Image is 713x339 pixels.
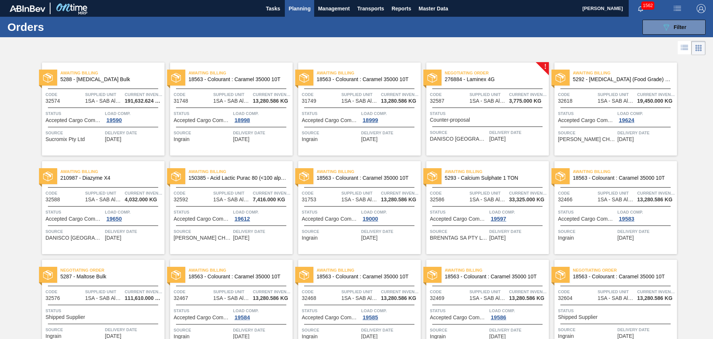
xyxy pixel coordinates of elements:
[46,189,84,197] span: Code
[430,117,470,123] span: Counter-proposal
[61,168,165,175] span: Awaiting Billing
[558,216,616,222] span: Accepted Cargo Composition
[125,288,163,295] span: Current inventory
[213,98,250,104] span: 1SA - SAB Alrode Brewery
[174,189,212,197] span: Code
[430,136,488,142] span: DANISCO SOUTH AFRICA (PTY) LTD
[361,137,378,142] span: 10/11/2025
[43,270,53,280] img: status
[489,307,547,314] span: Load Comp.
[174,228,231,235] span: Source
[174,216,231,222] span: Accepted Cargo Composition
[46,326,103,333] span: Source
[302,110,359,117] span: Status
[302,326,359,334] span: Source
[105,333,121,339] span: 10/31/2025
[317,168,421,175] span: Awaiting Billing
[558,91,596,98] span: Code
[253,98,288,104] span: 13,280.586 KG
[381,288,419,295] span: Current inventory
[341,295,378,301] span: 1SA - SAB Alrode Brewery
[558,295,573,301] span: 32604
[105,235,121,241] span: 10/16/2025
[361,235,378,241] span: 10/18/2025
[105,208,163,216] span: Load Comp.
[430,189,468,197] span: Code
[573,274,671,279] span: 18563 - Colourant : Caramel 35000 10T
[174,235,231,241] span: BRAGAN CHEMICALS (PTY) LTD
[125,189,163,197] span: Current inventory
[105,137,121,142] span: 10/09/2025
[105,216,124,222] div: 19650
[174,110,231,117] span: Status
[637,98,673,104] span: 19,450.000 KG
[299,172,309,181] img: status
[556,172,565,181] img: status
[361,129,419,137] span: Delivery Date
[46,118,103,123] span: Accepted Cargo Composition
[558,288,596,295] span: Code
[233,110,291,123] a: Load Comp.18998
[125,295,163,301] span: 111,610.000 KG
[430,208,488,216] span: Status
[558,326,616,333] span: Source
[233,129,291,137] span: Delivery Date
[233,228,291,235] span: Delivery Date
[469,197,507,202] span: 1SA - SAB Alrode Brewery
[293,63,421,156] a: statusAwaiting Billing18563 - Colourant : Caramel 35000 10TCode31749Supplied Unit1SA - SAB Alrode...
[489,307,547,320] a: Load Comp.19586
[253,288,291,295] span: Current inventory
[678,41,691,55] div: List Vision
[171,172,181,181] img: status
[171,73,181,83] img: status
[430,307,488,314] span: Status
[174,208,231,216] span: Status
[317,274,415,279] span: 18563 - Colourant : Caramel 35000 10T
[105,129,163,137] span: Delivery Date
[691,41,706,55] div: Card Vision
[174,137,190,142] span: Ingrain
[233,208,291,222] a: Load Comp.19612
[469,295,507,301] span: 1SA - SAB Alrode Brewery
[419,4,448,13] span: Master Data
[105,110,163,123] a: Load Comp.19590
[549,63,677,156] a: statusAwaiting Billing5292 - [MEDICAL_DATA] (Food Grade) flakesCode32618Supplied Unit1SA - SAB Al...
[430,197,445,202] span: 32586
[573,175,671,181] span: 18563 - Colourant : Caramel 35000 10T
[673,4,682,13] img: userActions
[46,137,85,142] span: Sucromix Pty Ltd
[174,197,188,202] span: 32592
[381,189,419,197] span: Current inventory
[598,295,635,301] span: 1SA - SAB Alrode Brewery
[618,137,634,142] span: 10/15/2025
[430,216,488,222] span: Accepted Cargo Composition
[430,228,488,235] span: Source
[302,208,359,216] span: Status
[302,288,340,295] span: Code
[430,235,488,241] span: BRENNTAG SA PTY LTD
[46,228,103,235] span: Source
[430,129,488,136] span: Source
[302,295,316,301] span: 32468
[125,98,163,104] span: 191,632.624 KG
[317,266,421,274] span: Awaiting Billing
[174,295,188,301] span: 32467
[573,168,677,175] span: Awaiting Billing
[509,295,544,301] span: 13,280.586 KG
[213,91,251,98] span: Supplied Unit
[46,110,103,117] span: Status
[445,274,543,279] span: 18563 - Colourant : Caramel 35000 10T
[556,270,565,280] img: status
[61,266,165,274] span: Negotiating Order
[361,117,380,123] div: 18999
[430,98,445,104] span: 32587
[46,197,60,202] span: 32588
[469,189,507,197] span: Supplied Unit
[253,91,291,98] span: Current inventory
[430,315,488,320] span: Accepted Cargo Composition
[61,274,159,279] span: 5287 - Maltose Bulk
[302,197,316,202] span: 31753
[302,216,359,222] span: Accepted Cargo Composition
[36,63,165,156] a: statusAwaiting Billing5288 - [MEDICAL_DATA] BulkCode32574Supplied Unit1SA - SAB Alrode BreweryCur...
[642,20,706,35] button: Filter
